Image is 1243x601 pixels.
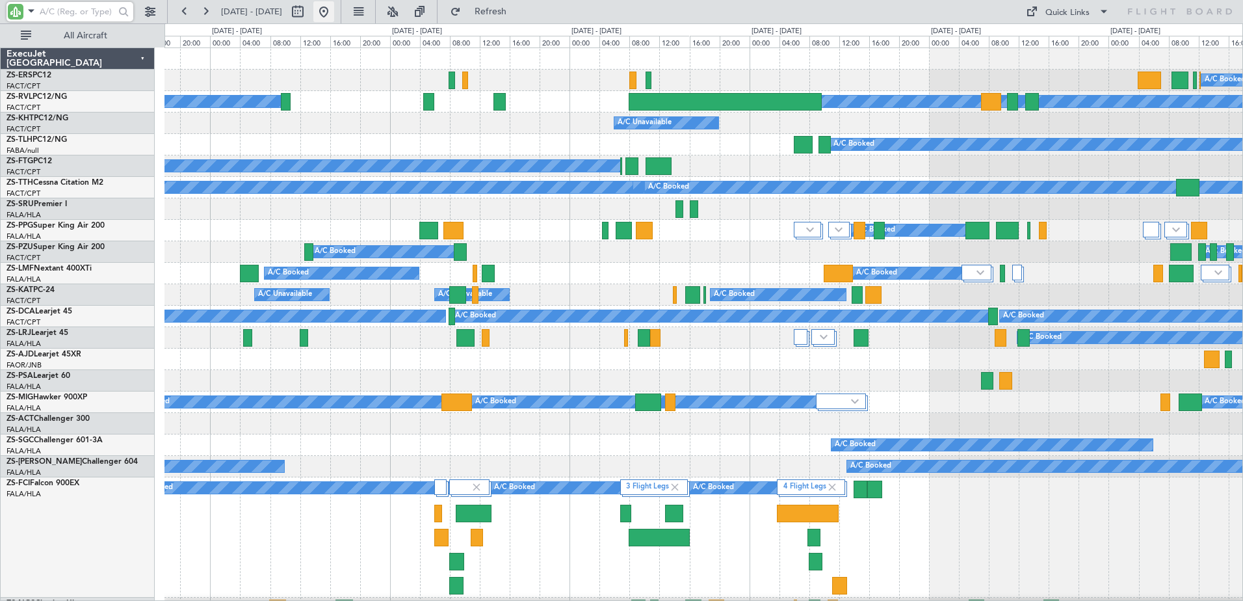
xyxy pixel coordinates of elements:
[7,114,68,122] a: ZS-KHTPC12/NG
[7,81,40,91] a: FACT/CPT
[7,93,67,101] a: ZS-RVLPC12/NG
[1108,36,1138,47] div: 00:00
[7,200,34,208] span: ZS-SRU
[850,457,891,476] div: A/C Booked
[7,360,42,370] a: FAOR/JNB
[540,36,569,47] div: 20:00
[7,93,33,101] span: ZS-RVL
[7,222,105,230] a: ZS-PPGSuper King Air 200
[7,446,41,456] a: FALA/HLA
[1019,36,1049,47] div: 12:00
[420,36,450,47] div: 04:00
[7,157,52,165] a: ZS-FTGPC12
[450,36,480,47] div: 08:00
[648,178,689,197] div: A/C Booked
[7,243,33,251] span: ZS-PZU
[7,179,33,187] span: ZS-TTH
[7,317,40,327] a: FACT/CPT
[1003,306,1044,326] div: A/C Booked
[7,308,72,315] a: ZS-DCALearjet 45
[869,36,899,47] div: 16:00
[7,210,41,220] a: FALA/HLA
[989,36,1019,47] div: 08:00
[270,36,300,47] div: 08:00
[783,482,826,493] label: 4 Flight Legs
[7,167,40,177] a: FACT/CPT
[959,36,989,47] div: 04:00
[7,394,33,401] span: ZS-MIG
[1169,36,1199,47] div: 08:00
[856,263,897,283] div: A/C Booked
[7,415,34,423] span: ZS-ACT
[1199,36,1229,47] div: 12:00
[7,372,70,380] a: ZS-PSALearjet 60
[720,36,750,47] div: 20:00
[7,329,68,337] a: ZS-LRJLearjet 45
[809,36,839,47] div: 08:00
[7,351,81,358] a: ZS-AJDLearjet 45XR
[7,253,40,263] a: FACT/CPT
[693,478,734,498] div: A/C Booked
[1139,36,1169,47] div: 04:00
[779,36,809,47] div: 04:00
[1049,36,1079,47] div: 16:00
[750,36,779,47] div: 00:00
[629,36,659,47] div: 08:00
[7,468,41,477] a: FALA/HLA
[34,31,137,40] span: All Aircraft
[659,36,689,47] div: 12:00
[7,222,33,230] span: ZS-PPG
[455,306,496,326] div: A/C Booked
[7,458,138,466] a: ZS-[PERSON_NAME]Challenger 604
[7,296,40,306] a: FACT/CPT
[510,36,540,47] div: 16:00
[7,415,90,423] a: ZS-ACTChallenger 300
[464,7,518,16] span: Refresh
[258,285,312,304] div: A/C Unavailable
[976,270,984,275] img: arrow-gray.svg
[210,36,240,47] div: 00:00
[7,179,103,187] a: ZS-TTHCessna Citation M2
[7,103,40,113] a: FACT/CPT
[806,227,814,232] img: arrow-gray.svg
[7,308,35,315] span: ZS-DCA
[752,26,802,37] div: [DATE] - [DATE]
[7,136,67,144] a: ZS-TLHPC12/NG
[7,72,33,79] span: ZS-ERS
[330,36,360,47] div: 16:00
[7,489,41,499] a: FALA/HLA
[7,394,87,401] a: ZS-MIGHawker 900XP
[7,329,31,337] span: ZS-LRJ
[180,36,210,47] div: 20:00
[826,481,838,493] img: gray-close.svg
[714,285,755,304] div: A/C Booked
[7,436,34,444] span: ZS-SGC
[475,392,516,412] div: A/C Booked
[1172,227,1180,232] img: arrow-gray.svg
[7,382,41,392] a: FALA/HLA
[929,36,959,47] div: 00:00
[300,36,330,47] div: 12:00
[690,36,720,47] div: 16:00
[7,286,33,294] span: ZS-KAT
[7,232,41,241] a: FALA/HLA
[839,36,869,47] div: 12:00
[14,25,141,46] button: All Aircraft
[7,274,41,284] a: FALA/HLA
[240,36,270,47] div: 04:00
[390,36,420,47] div: 00:00
[569,36,599,47] div: 00:00
[7,189,40,198] a: FACT/CPT
[7,136,33,144] span: ZS-TLH
[268,263,309,283] div: A/C Booked
[444,1,522,22] button: Refresh
[438,285,492,304] div: A/C Unavailable
[669,481,681,493] img: gray-close.svg
[7,146,39,155] a: FABA/null
[1110,26,1160,37] div: [DATE] - [DATE]
[835,435,876,455] div: A/C Booked
[626,482,669,493] label: 3 Flight Legs
[392,26,442,37] div: [DATE] - [DATE]
[150,36,180,47] div: 16:00
[7,403,41,413] a: FALA/HLA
